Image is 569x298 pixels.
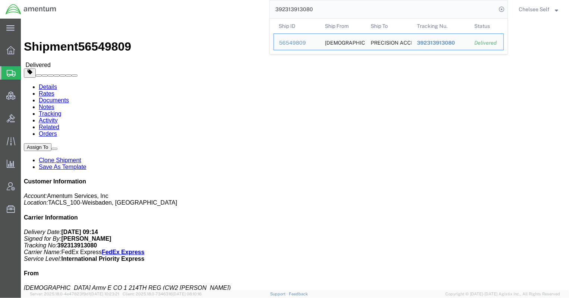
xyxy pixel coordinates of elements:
input: Search for shipment number, reference number [270,0,496,18]
div: Delivered [474,39,498,47]
th: Status [469,19,504,33]
span: [DATE] 08:10:16 [173,292,202,296]
span: Server: 2025.18.0-4e47823f9d1 [30,292,119,296]
span: Chelsee Self [519,5,550,13]
div: US Army E CO 1 214TH REG [325,34,361,50]
table: Search Results [274,19,508,54]
th: Tracking Nu. [412,19,470,33]
span: Copyright © [DATE]-[DATE] Agistix Inc., All Rights Reserved [445,291,560,297]
span: [DATE] 10:23:21 [90,292,119,296]
div: 56549809 [279,39,314,47]
iframe: FS Legacy Container [21,19,569,290]
th: Ship From [320,19,366,33]
span: Client: 2025.18.0-7346316 [123,292,202,296]
span: 392313913080 [417,40,455,46]
th: Ship ID [274,19,320,33]
div: 392313913080 [417,39,464,47]
a: Support [270,292,289,296]
th: Ship To [366,19,412,33]
a: Feedback [289,292,308,296]
img: logo [5,4,57,15]
button: Chelsee Self [518,5,559,14]
div: PRECISION ACCESSORIES AND INSTRUMENTS [371,34,407,50]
